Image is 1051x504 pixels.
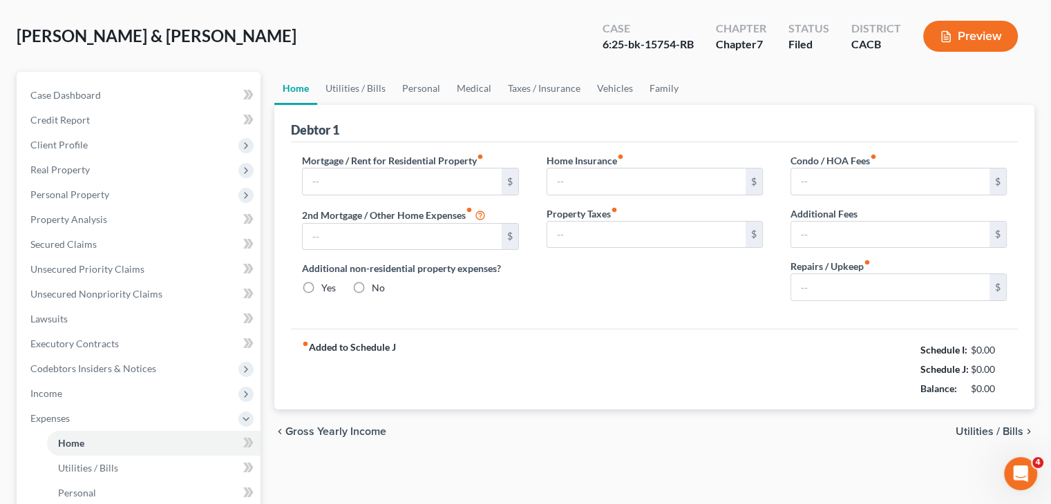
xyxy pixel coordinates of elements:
label: Condo / HOA Fees [790,153,877,168]
div: $ [746,168,762,195]
i: fiber_manual_record [864,259,871,266]
label: Repairs / Upkeep [790,259,871,273]
span: 7 [757,37,763,50]
input: -- [547,168,746,195]
div: $0.00 [971,343,1007,357]
span: Client Profile [30,139,88,151]
span: Personal Property [30,188,109,200]
label: 2nd Mortgage / Other Home Expenses [302,206,486,223]
span: Property Analysis [30,213,107,225]
div: Debtor 1 [291,122,339,138]
div: Case [603,21,694,37]
input: -- [791,168,990,195]
div: $0.00 [971,382,1007,396]
i: fiber_manual_record [870,153,877,160]
label: Mortgage / Rent for Residential Property [302,153,484,168]
label: Home Insurance [547,153,624,168]
div: $0.00 [971,362,1007,376]
a: Taxes / Insurance [500,72,589,105]
span: Gross Yearly Income [285,426,386,437]
span: Real Property [30,164,90,175]
i: chevron_left [274,426,285,437]
span: Income [30,387,62,399]
div: Filed [788,37,829,52]
span: Utilities / Bills [58,462,118,474]
i: fiber_manual_record [611,206,618,213]
a: Vehicles [589,72,641,105]
span: Case Dashboard [30,89,101,101]
a: Personal [394,72,448,105]
span: Unsecured Nonpriority Claims [30,288,162,300]
label: No [372,281,385,295]
div: $ [990,274,1006,300]
a: Secured Claims [19,232,261,257]
a: Lawsuits [19,307,261,331]
input: -- [303,224,501,250]
div: $ [746,222,762,248]
a: Executory Contracts [19,331,261,356]
label: Property Taxes [547,206,618,221]
div: $ [990,168,1006,195]
span: 4 [1032,457,1043,468]
a: Property Analysis [19,207,261,232]
span: Credit Report [30,114,90,126]
strong: Added to Schedule J [302,340,396,398]
div: Status [788,21,829,37]
span: Utilities / Bills [956,426,1023,437]
i: fiber_manual_record [477,153,484,160]
a: Home [47,431,261,456]
input: -- [791,222,990,248]
strong: Schedule J: [920,363,969,375]
div: Chapter [716,21,766,37]
a: Utilities / Bills [317,72,394,105]
input: -- [791,274,990,300]
button: Utilities / Bills chevron_right [956,426,1034,437]
i: fiber_manual_record [617,153,624,160]
span: [PERSON_NAME] & [PERSON_NAME] [17,26,296,46]
div: 6:25-bk-15754-RB [603,37,694,52]
a: Unsecured Priority Claims [19,257,261,282]
a: Family [641,72,687,105]
label: Yes [321,281,336,295]
a: Case Dashboard [19,83,261,108]
i: fiber_manual_record [466,206,473,213]
div: $ [990,222,1006,248]
div: District [851,21,901,37]
button: Preview [923,21,1018,52]
span: Unsecured Priority Claims [30,263,144,275]
div: $ [502,224,518,250]
i: chevron_right [1023,426,1034,437]
div: CACB [851,37,901,52]
i: fiber_manual_record [302,340,309,347]
input: -- [303,168,501,195]
a: Unsecured Nonpriority Claims [19,282,261,307]
span: Codebtors Insiders & Notices [30,362,156,374]
span: Executory Contracts [30,338,119,349]
strong: Balance: [920,382,957,394]
span: Lawsuits [30,313,68,324]
input: -- [547,222,746,248]
a: Utilities / Bills [47,456,261,481]
a: Home [274,72,317,105]
button: chevron_left Gross Yearly Income [274,426,386,437]
iframe: Intercom live chat [1004,457,1037,490]
span: Home [58,437,84,449]
span: Personal [58,487,96,498]
div: Chapter [716,37,766,52]
a: Medical [448,72,500,105]
span: Expenses [30,412,70,424]
span: Secured Claims [30,238,97,250]
div: $ [502,168,518,195]
label: Additional Fees [790,206,858,221]
label: Additional non-residential property expenses? [302,261,518,275]
a: Credit Report [19,108,261,133]
strong: Schedule I: [920,344,967,356]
